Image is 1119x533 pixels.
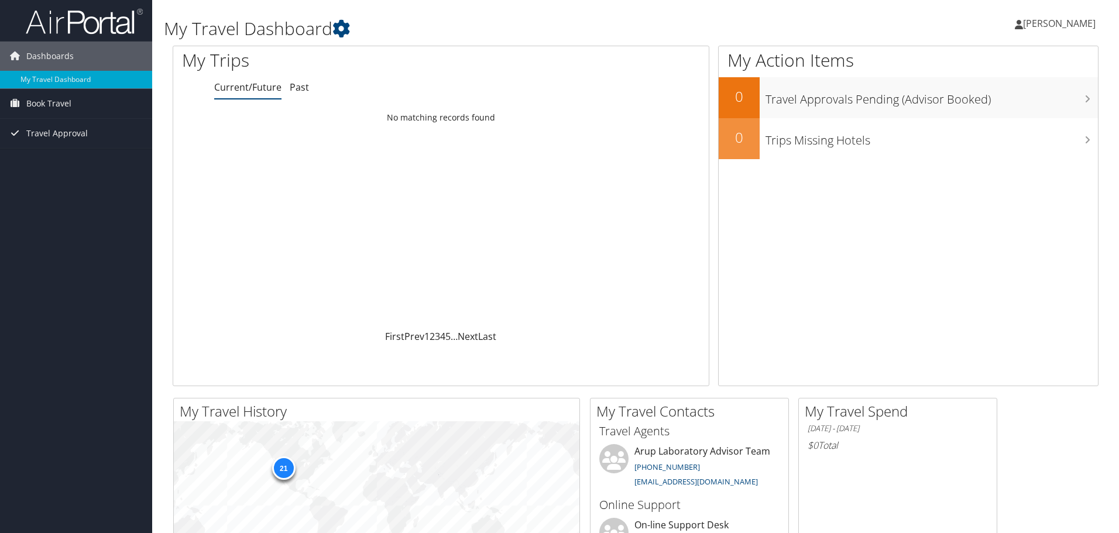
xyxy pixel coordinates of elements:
a: [PERSON_NAME] [1015,6,1107,41]
span: … [451,330,458,343]
a: 3 [435,330,440,343]
span: [PERSON_NAME] [1023,17,1096,30]
a: First [385,330,404,343]
h6: Total [808,439,988,452]
td: No matching records found [173,107,709,128]
h3: Travel Agents [599,423,780,439]
span: Dashboards [26,42,74,71]
h1: My Action Items [719,48,1098,73]
a: Current/Future [214,81,282,94]
li: Arup Laboratory Advisor Team [593,444,785,492]
h3: Travel Approvals Pending (Advisor Booked) [766,85,1098,108]
a: 2 [430,330,435,343]
a: 5 [445,330,451,343]
h3: Trips Missing Hotels [766,126,1098,149]
a: 4 [440,330,445,343]
h2: My Travel Contacts [596,401,788,421]
h1: My Trips [182,48,477,73]
h6: [DATE] - [DATE] [808,423,988,434]
span: $0 [808,439,818,452]
a: 1 [424,330,430,343]
a: Prev [404,330,424,343]
a: [PHONE_NUMBER] [634,462,700,472]
a: Past [290,81,309,94]
h2: 0 [719,87,760,106]
h2: My Travel Spend [805,401,997,421]
img: airportal-logo.png [26,8,143,35]
a: Next [458,330,478,343]
a: [EMAIL_ADDRESS][DOMAIN_NAME] [634,476,758,487]
span: Travel Approval [26,119,88,148]
a: 0Trips Missing Hotels [719,118,1098,159]
h2: 0 [719,128,760,147]
a: Last [478,330,496,343]
h3: Online Support [599,497,780,513]
a: 0Travel Approvals Pending (Advisor Booked) [719,77,1098,118]
span: Book Travel [26,89,71,118]
h1: My Travel Dashboard [164,16,793,41]
h2: My Travel History [180,401,579,421]
div: 21 [272,456,295,480]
